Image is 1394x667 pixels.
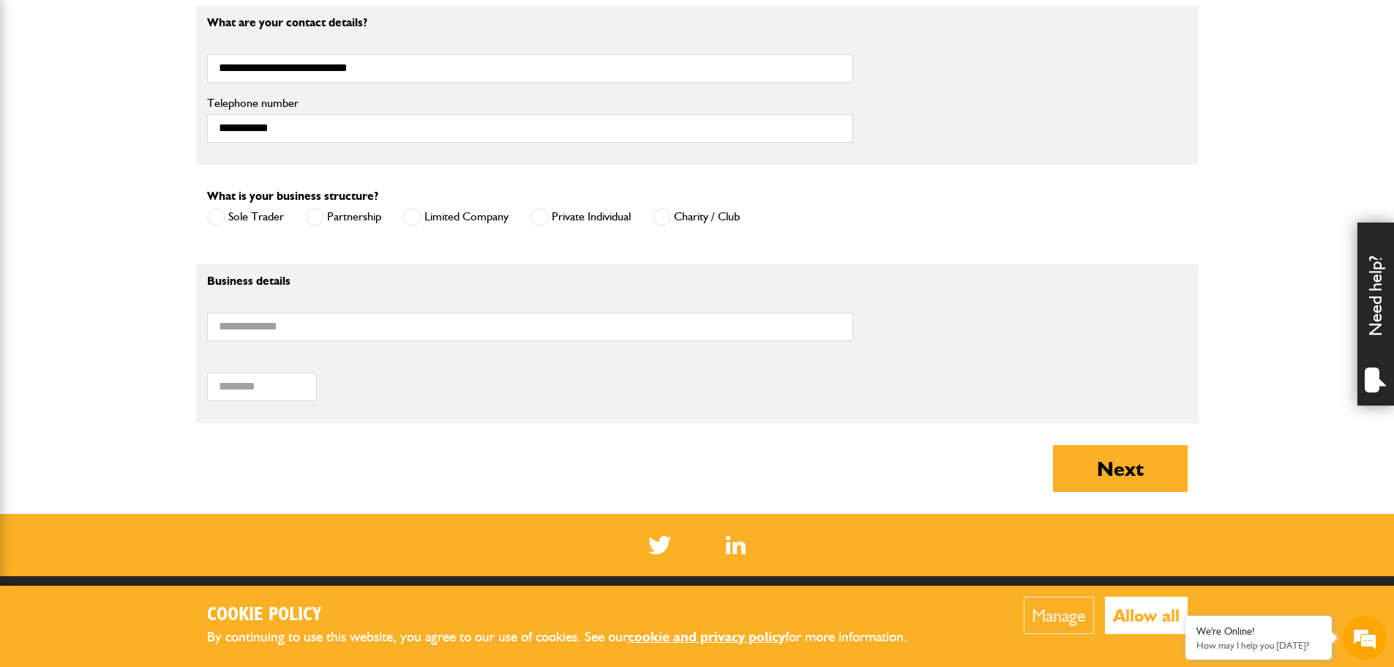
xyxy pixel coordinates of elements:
p: How may I help you today? [1196,640,1321,651]
div: Minimize live chat window [240,7,275,42]
a: LinkedIn [726,536,746,554]
div: Need help? [1357,223,1394,406]
div: We're Online! [1196,625,1321,638]
label: What is your business structure? [207,190,378,202]
h2: Cookie Policy [207,604,932,627]
label: Limited Company [403,208,509,226]
img: Linked In [726,536,746,554]
img: d_20077148190_company_1631870298795_20077148190 [25,81,61,102]
label: Sole Trader [207,208,284,226]
p: Business details [207,275,853,287]
label: Partnership [306,208,381,226]
label: Private Individual [531,208,631,226]
div: Chat with us now [76,82,246,101]
input: Enter your last name [19,135,267,168]
img: Twitter [648,536,671,554]
label: Charity / Club [653,208,740,226]
em: Start Chat [199,451,266,471]
input: Enter your email address [19,179,267,211]
textarea: Type your message and hit 'Enter' [19,265,267,439]
button: Next [1053,445,1188,492]
button: Allow all [1105,597,1188,634]
button: Manage [1024,597,1094,634]
label: Telephone number [207,97,853,109]
a: cookie and privacy policy [628,628,785,645]
p: By continuing to use this website, you agree to our use of cookies. See our for more information. [207,626,932,649]
p: What are your contact details? [207,17,853,29]
input: Enter your phone number [19,222,267,254]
